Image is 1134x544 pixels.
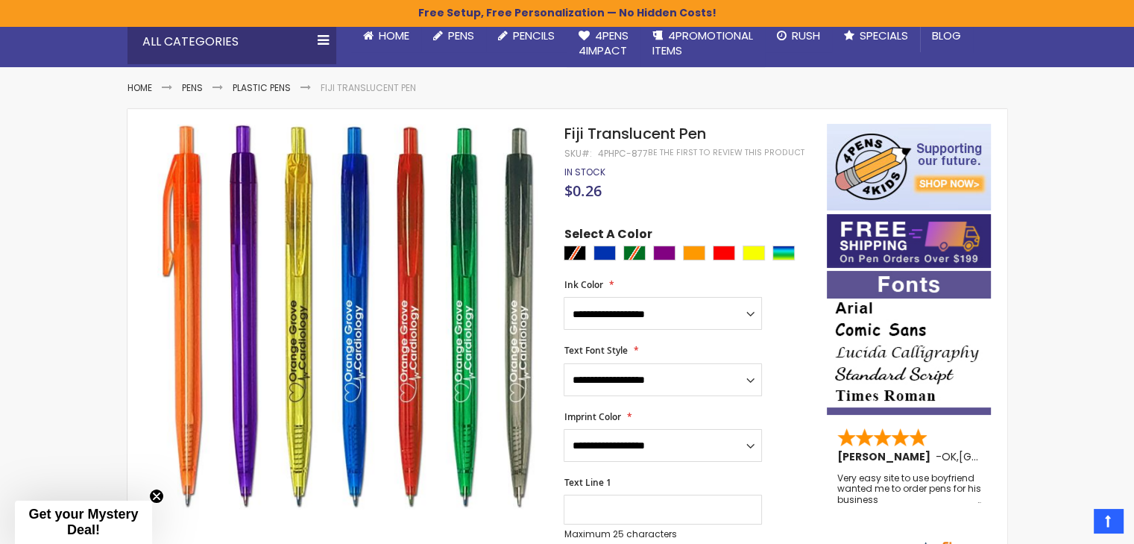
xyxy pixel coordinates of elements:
[564,226,652,246] span: Select A Color
[564,181,601,201] span: $0.26
[127,19,336,64] div: All Categories
[321,82,416,94] li: Fiji Translucent Pen
[920,19,973,52] a: Blog
[743,246,765,260] div: Yellow
[860,28,908,43] span: Specials
[564,147,591,160] strong: SKU
[379,28,409,43] span: Home
[579,28,629,58] span: 4Pens 4impact
[772,246,795,260] div: Assorted
[448,28,474,43] span: Pens
[792,28,820,43] span: Rush
[652,28,753,58] span: 4PROMOTIONAL ITEMS
[28,507,138,537] span: Get your Mystery Deal!
[564,278,602,291] span: Ink Color
[567,19,640,68] a: 4Pens4impact
[827,271,991,415] img: font-personalization-examples
[647,147,804,158] a: Be the first to review this product
[837,449,936,464] span: [PERSON_NAME]
[182,81,203,94] a: Pens
[936,449,1068,464] span: - ,
[564,410,620,423] span: Imprint Color
[564,166,605,178] div: Availability
[837,473,982,505] div: Very easy site to use boyfriend wanted me to order pens for his business
[564,123,705,144] span: Fiji Translucent Pen
[597,148,647,160] div: 4PHPC-877
[513,28,555,43] span: Pencils
[233,81,291,94] a: Plastic Pens
[564,344,627,357] span: Text Font Style
[640,19,765,68] a: 4PROMOTIONALITEMS
[157,122,544,510] img: Fiji Translucent Pen
[564,166,605,178] span: In stock
[959,449,1068,464] span: [GEOGRAPHIC_DATA]
[351,19,421,52] a: Home
[832,19,920,52] a: Specials
[486,19,567,52] a: Pencils
[1094,509,1123,533] a: Top
[15,501,152,544] div: Get your Mystery Deal!Close teaser
[564,476,611,489] span: Text Line 1
[827,124,991,210] img: 4pens 4 kids
[421,19,486,52] a: Pens
[827,214,991,268] img: Free shipping on orders over $199
[653,246,675,260] div: Purple
[683,246,705,260] div: Orange
[149,489,164,504] button: Close teaser
[942,449,957,464] span: OK
[593,246,616,260] div: Blue
[127,81,152,94] a: Home
[564,528,762,540] p: Maximum 25 characters
[765,19,832,52] a: Rush
[932,28,961,43] span: Blog
[713,246,735,260] div: Red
